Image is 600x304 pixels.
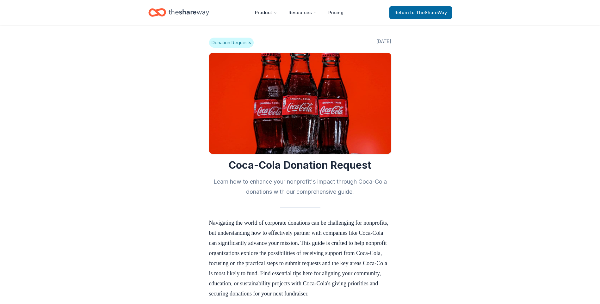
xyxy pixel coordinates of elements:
[283,6,322,19] button: Resources
[209,177,391,197] h2: Learn how to enhance your nonprofit's impact through Coca-Cola donations with our comprehensive g...
[209,159,391,172] h1: Coca-Cola Donation Request
[394,9,447,16] span: Return
[376,38,391,48] span: [DATE]
[148,5,209,20] a: Home
[410,10,447,15] span: to TheShareWay
[250,5,349,20] nav: Main
[250,6,282,19] button: Product
[323,6,349,19] a: Pricing
[389,6,452,19] a: Returnto TheShareWay
[209,53,391,154] img: Image for Coca-Cola Donation Request
[209,218,391,299] p: Navigating the world of corporate donations can be challenging for nonprofits, but understanding ...
[209,38,254,48] span: Donation Requests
